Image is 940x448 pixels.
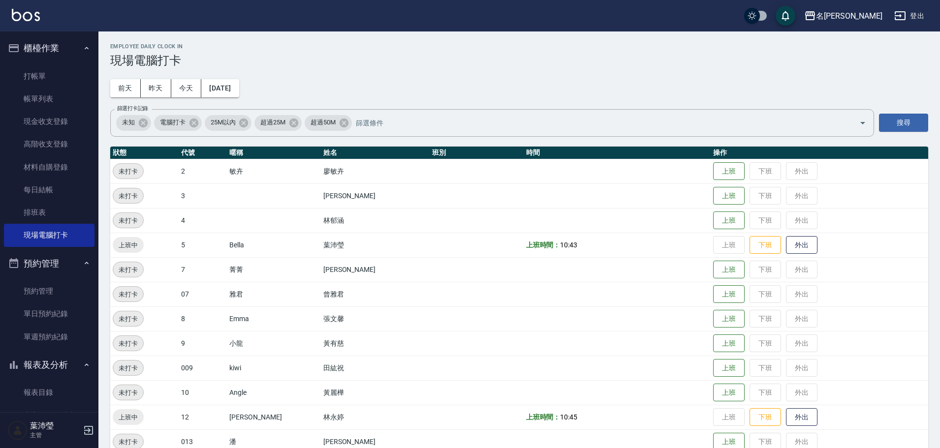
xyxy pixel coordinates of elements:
[4,156,94,179] a: 材料自購登錄
[113,412,144,422] span: 上班中
[713,384,745,402] button: 上班
[179,233,227,257] td: 5
[227,159,320,183] td: 敏卉
[711,147,928,159] th: 操作
[526,413,561,421] b: 上班時間：
[4,381,94,404] a: 報表目錄
[4,65,94,88] a: 打帳單
[321,147,430,159] th: 姓名
[321,183,430,208] td: [PERSON_NAME]
[227,233,320,257] td: Bella
[110,79,141,97] button: 前天
[227,147,320,159] th: 暱稱
[113,338,143,349] span: 未打卡
[430,147,523,159] th: 班別
[321,405,430,429] td: 林永婷
[713,359,745,377] button: 上班
[4,201,94,224] a: 排班表
[855,115,871,131] button: Open
[116,118,141,127] span: 未知
[524,147,711,159] th: 時間
[227,282,320,306] td: 雅君
[4,35,94,61] button: 櫃檯作業
[30,431,80,440] p: 主管
[117,105,148,112] label: 篩選打卡記錄
[113,314,143,324] span: 未打卡
[179,405,227,429] td: 12
[179,380,227,405] td: 10
[321,257,430,282] td: [PERSON_NAME]
[179,147,227,159] th: 代號
[816,10,882,22] div: 名[PERSON_NAME]
[750,408,781,426] button: 下班
[713,334,745,353] button: 上班
[713,285,745,303] button: 上班
[321,282,430,306] td: 曾雅君
[879,114,928,132] button: 搜尋
[713,211,745,230] button: 上班
[526,241,561,249] b: 上班時間：
[179,306,227,331] td: 8
[4,251,94,276] button: 預約管理
[179,159,227,183] td: 2
[321,208,430,233] td: 林郁涵
[227,257,320,282] td: 菁菁
[227,331,320,356] td: 小龍
[113,437,143,447] span: 未打卡
[750,236,781,254] button: 下班
[560,413,577,421] span: 10:45
[141,79,171,97] button: 昨天
[113,215,143,226] span: 未打卡
[713,187,745,205] button: 上班
[890,7,928,25] button: 登出
[113,265,143,275] span: 未打卡
[179,208,227,233] td: 4
[321,331,430,356] td: 黃有慈
[179,356,227,380] td: 009
[713,310,745,328] button: 上班
[179,282,227,306] td: 07
[4,110,94,133] a: 現金收支登錄
[205,118,242,127] span: 25M以內
[179,331,227,356] td: 9
[113,166,143,177] span: 未打卡
[116,115,151,131] div: 未知
[786,408,817,426] button: 外出
[227,356,320,380] td: kiwi
[227,306,320,331] td: Emma
[305,118,342,127] span: 超過50M
[110,54,928,67] h3: 現場電腦打卡
[4,280,94,302] a: 預約管理
[110,147,179,159] th: 狀態
[4,404,94,427] a: 店家區間累計表
[4,302,94,325] a: 單日預約紀錄
[113,240,144,250] span: 上班中
[321,306,430,331] td: 張文馨
[110,43,928,50] h2: Employee Daily Clock In
[353,114,842,131] input: 篩選條件
[227,405,320,429] td: [PERSON_NAME]
[201,79,239,97] button: [DATE]
[113,388,143,398] span: 未打卡
[4,326,94,348] a: 單週預約紀錄
[560,241,577,249] span: 10:43
[321,159,430,183] td: 廖敏卉
[8,420,28,440] img: Person
[786,236,817,254] button: 外出
[227,380,320,405] td: Angle
[113,191,143,201] span: 未打卡
[321,380,430,405] td: 黃麗樺
[154,118,191,127] span: 電腦打卡
[205,115,252,131] div: 25M以內
[4,133,94,155] a: 高階收支登錄
[154,115,202,131] div: 電腦打卡
[4,224,94,246] a: 現場電腦打卡
[4,179,94,201] a: 每日結帳
[254,115,302,131] div: 超過25M
[800,6,886,26] button: 名[PERSON_NAME]
[321,233,430,257] td: 葉沛瑩
[179,183,227,208] td: 3
[171,79,202,97] button: 今天
[713,261,745,279] button: 上班
[4,352,94,378] button: 報表及分析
